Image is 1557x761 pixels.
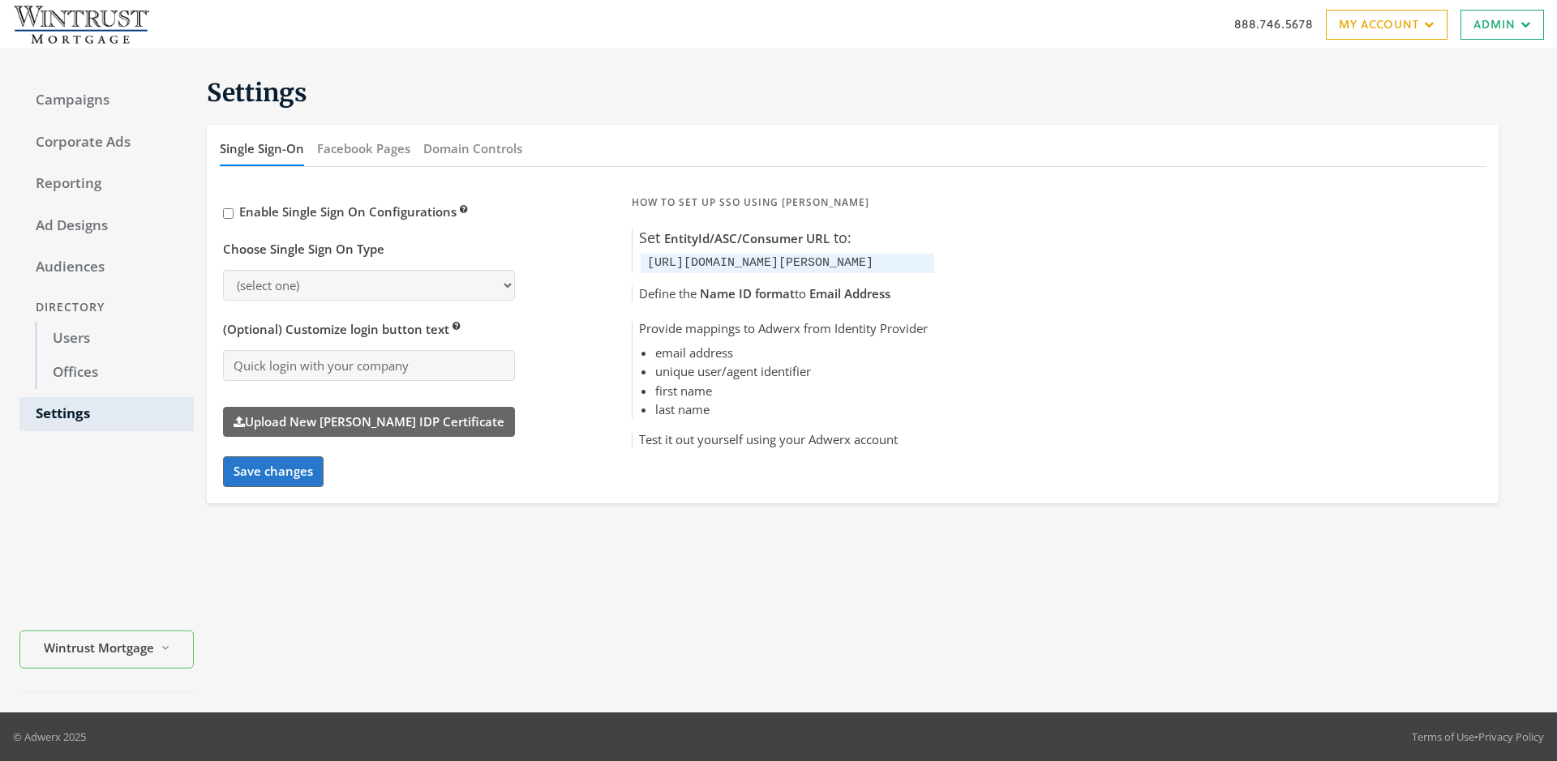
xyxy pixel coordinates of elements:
span: Name ID format [700,285,795,301]
li: last name [655,400,928,419]
div: • [1412,729,1544,745]
a: Terms of Use [1412,729,1474,744]
a: Offices [36,356,194,390]
span: (Optional) Customize login button text [223,321,461,337]
code: [URL][DOMAIN_NAME][PERSON_NAME] [647,256,873,270]
a: Audiences [19,250,194,284]
span: Enable Single Sign On Configurations [239,203,468,220]
button: Single Sign-On [220,131,304,166]
span: EntityId/ASC/Consumer URL [664,230,830,246]
input: Enable Single Sign On Configurations [223,208,234,219]
img: Adwerx [13,4,149,45]
a: My Account [1326,10,1448,40]
a: Settings [19,397,194,431]
h5: Choose Single Sign On Type [223,242,384,258]
li: email address [655,344,928,362]
a: Corporate Ads [19,126,194,160]
h5: Provide mappings to Adwerx from Identity Provider [633,321,934,337]
p: © Adwerx 2025 [13,729,86,745]
li: unique user/agent identifier [655,362,928,381]
span: Wintrust Mortgage [44,639,154,657]
h5: How to Set Up SSO Using [PERSON_NAME] [632,196,934,209]
span: Settings [207,77,307,108]
a: Privacy Policy [1478,729,1544,744]
h5: Define the to [633,286,934,302]
span: Email Address [809,285,890,301]
a: Campaigns [19,83,194,118]
label: Upload New [PERSON_NAME] IDP Certificate [223,407,515,437]
a: 888.746.5678 [1234,15,1313,32]
h5: Set to: [633,229,934,247]
button: Save changes [223,456,324,486]
a: Ad Designs [19,209,194,243]
button: Facebook Pages [317,131,410,166]
li: first name [655,382,928,400]
a: Admin [1460,10,1544,40]
a: Reporting [19,167,194,201]
button: Wintrust Mortgage [19,631,194,669]
h5: Test it out yourself using your Adwerx account [633,432,934,448]
div: Directory [19,293,194,323]
a: Users [36,322,194,356]
button: Domain Controls [423,131,522,166]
